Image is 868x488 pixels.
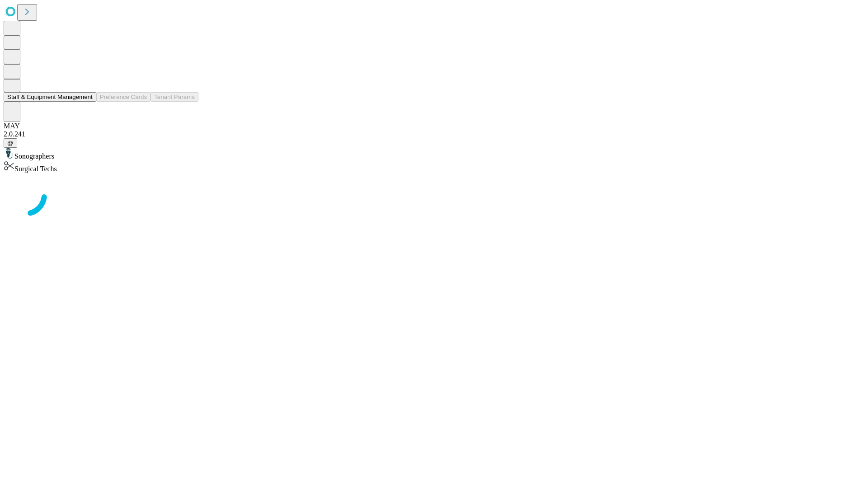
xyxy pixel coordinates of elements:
[4,138,17,148] button: @
[4,160,864,173] div: Surgical Techs
[4,122,864,130] div: MAY
[7,140,14,146] span: @
[96,92,151,102] button: Preference Cards
[151,92,198,102] button: Tenant Params
[4,92,96,102] button: Staff & Equipment Management
[4,148,864,160] div: Sonographers
[4,130,864,138] div: 2.0.241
